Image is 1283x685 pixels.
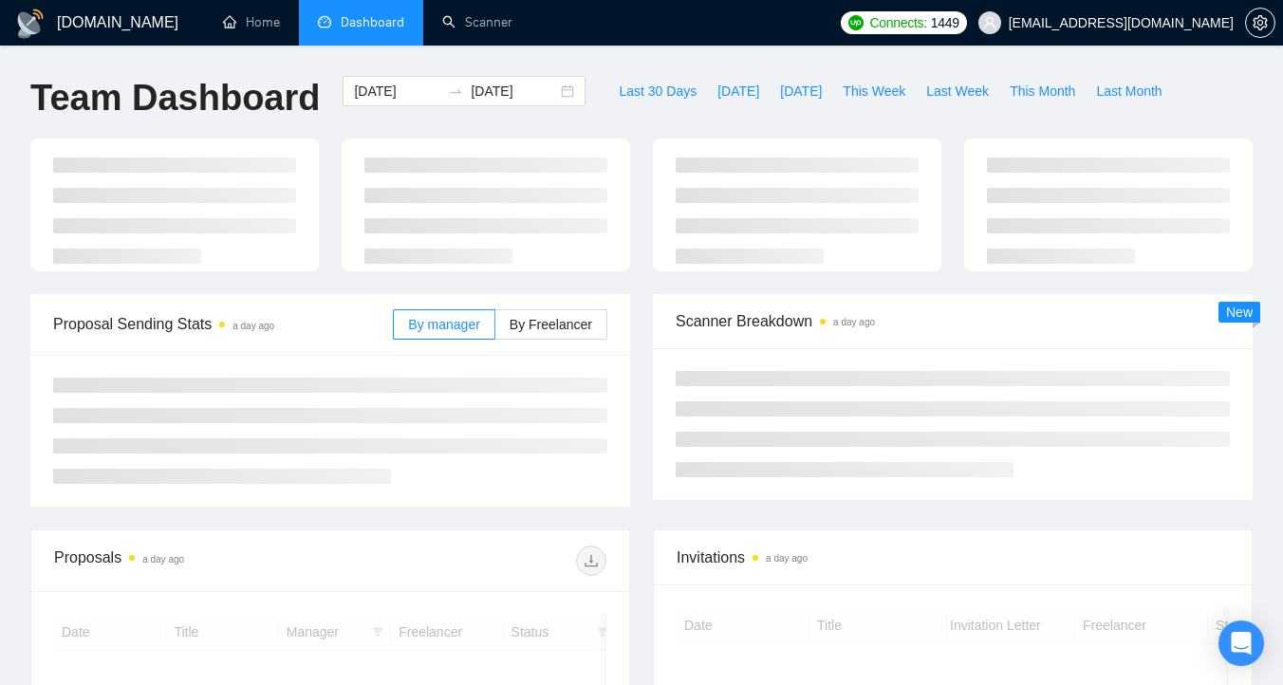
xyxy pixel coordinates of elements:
span: Scanner Breakdown [676,309,1230,333]
span: Last Month [1096,81,1162,102]
h1: Team Dashboard [30,76,320,120]
span: Dashboard [341,14,404,30]
span: Last 30 Days [619,81,697,102]
span: [DATE] [780,81,822,102]
button: setting [1245,8,1275,38]
span: Invitations [677,546,1229,569]
span: dashboard [318,15,331,28]
span: This Week [843,81,905,102]
button: This Week [832,76,916,106]
button: [DATE] [770,76,832,106]
input: Start date [354,81,440,102]
div: Proposals [54,546,330,576]
time: a day ago [142,554,184,565]
img: logo [15,9,46,39]
span: swap-right [448,83,463,99]
button: Last 30 Days [608,76,707,106]
span: Connects: [869,12,926,33]
button: [DATE] [707,76,770,106]
span: Proposal Sending Stats [53,312,393,336]
span: to [448,83,463,99]
time: a day ago [766,553,808,564]
span: user [983,16,996,29]
span: 1449 [931,12,959,33]
span: Last Week [926,81,989,102]
button: Last Month [1086,76,1172,106]
span: By Freelancer [510,317,592,332]
a: searchScanner [442,14,512,30]
img: upwork-logo.png [848,15,864,30]
span: [DATE] [717,81,759,102]
time: a day ago [833,317,875,327]
span: New [1226,305,1253,320]
span: setting [1246,15,1274,30]
a: setting [1245,15,1275,30]
input: End date [471,81,557,102]
a: homeHome [223,14,280,30]
button: Last Week [916,76,999,106]
button: This Month [999,76,1086,106]
time: a day ago [232,321,274,331]
div: Open Intercom Messenger [1218,620,1264,666]
span: This Month [1010,81,1075,102]
span: By manager [408,317,479,332]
